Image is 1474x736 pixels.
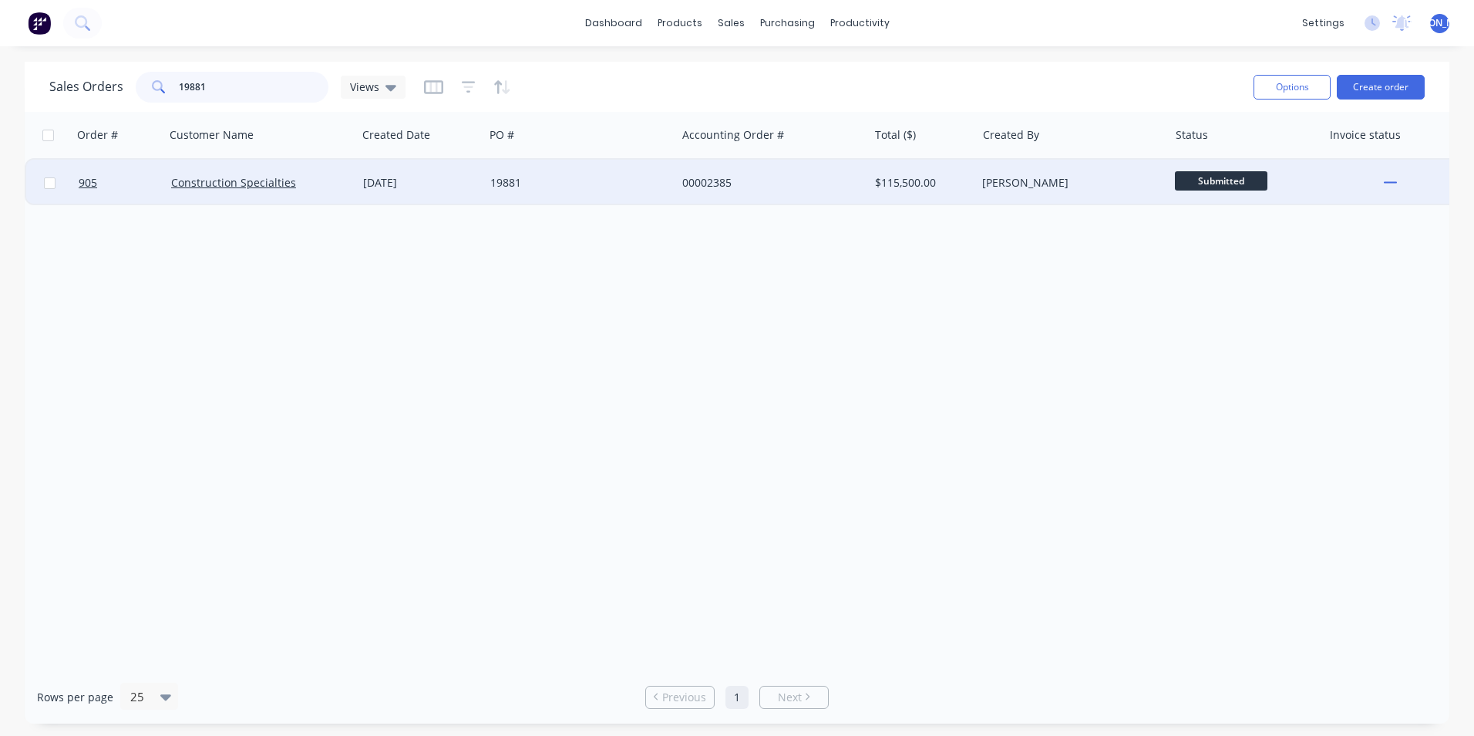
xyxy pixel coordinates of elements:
span: Submitted [1175,171,1267,191]
div: PO # [490,127,514,143]
div: Customer Name [170,127,254,143]
span: 905 [79,175,97,191]
div: 19881 [490,175,661,191]
div: 00002385 [682,175,853,191]
span: Previous [662,690,706,705]
a: Construction Specialties [171,175,296,190]
div: $115,500.00 [875,175,965,191]
ul: Pagination [639,686,835,709]
a: dashboard [577,12,650,35]
div: Status [1176,127,1208,143]
div: [DATE] [363,175,478,191]
a: Page 1 is your current page [725,686,749,709]
a: 905 [79,160,171,206]
span: Rows per page [37,690,113,705]
span: Next [778,690,802,705]
div: Accounting Order # [682,127,784,143]
div: settings [1294,12,1352,35]
a: Previous page [646,690,714,705]
div: Order # [77,127,118,143]
span: Views [350,79,379,95]
div: Invoice status [1330,127,1401,143]
div: sales [710,12,752,35]
div: products [650,12,710,35]
h1: Sales Orders [49,79,123,94]
div: Created Date [362,127,430,143]
div: [PERSON_NAME] [982,175,1153,191]
div: productivity [823,12,897,35]
div: Created By [983,127,1039,143]
button: Create order [1337,75,1425,100]
input: Search... [179,72,329,103]
img: Factory [28,12,51,35]
button: Options [1254,75,1331,100]
div: purchasing [752,12,823,35]
div: Total ($) [875,127,916,143]
a: Next page [760,690,828,705]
